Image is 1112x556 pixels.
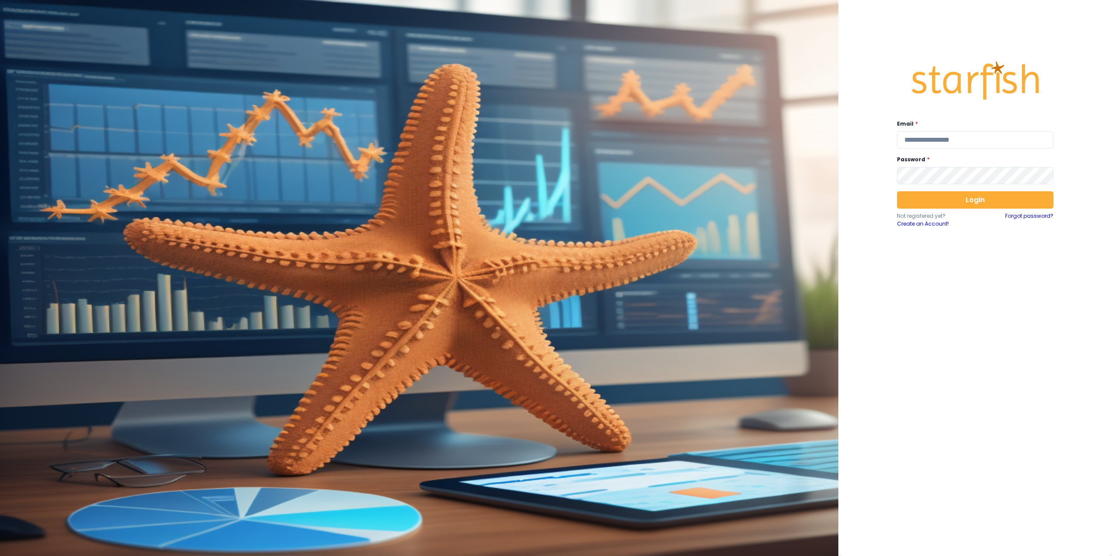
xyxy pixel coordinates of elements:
[910,53,1040,108] img: Logo.42cb71d561138c82c4ab.png
[897,220,975,228] a: Create an Account!
[1005,212,1053,228] a: Forgot password?
[897,156,1048,163] label: Password
[897,120,1048,128] label: Email
[897,191,1053,209] button: Login
[897,212,975,220] p: Not registered yet?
